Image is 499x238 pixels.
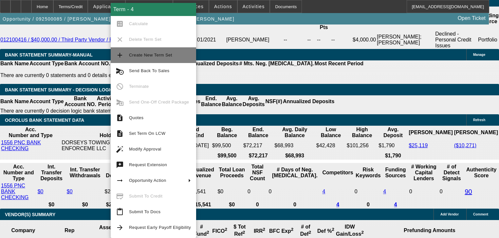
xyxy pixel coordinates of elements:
[225,227,227,232] sup: 2
[209,0,237,13] button: Actions
[3,16,234,22] span: Opportunity / 092500085 / [PERSON_NAME] Towing & Parking Enforcement / [PERSON_NAME]
[336,224,364,237] b: IDW Gain/Loss
[309,230,311,235] sup: 2
[404,228,455,233] b: Prefunding Amounts
[116,224,124,231] mat-icon: arrow_forward
[116,161,124,169] mat-icon: try
[93,4,120,9] span: Application
[247,164,268,182] th: Sum of the Total NSF Count and Total Overdraft Fee Count from Ocrolus
[346,126,378,139] th: High Balance
[5,118,84,123] span: OCROLUS BANK STATEMENT DATA
[291,227,293,232] sup: 2
[67,189,73,194] a: $0
[64,95,97,108] th: Bank Account NO.
[126,0,173,13] button: Credit Package
[455,13,488,24] a: Open Ticket
[212,228,227,234] b: FICO
[129,209,160,214] span: Submit To Docs
[243,126,273,139] th: End. Balance
[274,126,315,139] th: Avg. Daily Balance
[268,164,321,182] th: # Days of Neg. [MEDICAL_DATA].
[408,126,453,139] th: [PERSON_NAME]
[465,188,472,195] a: 90
[66,201,104,208] th: $0
[269,228,293,234] b: BFC Exp
[184,201,216,208] th: $715,541
[478,31,499,49] td: Portfolio
[64,60,111,67] th: Bank Account NO.
[307,31,317,49] td: --
[111,3,196,16] div: Term - 4
[129,53,172,57] span: Create New Term Set
[226,31,283,49] td: [PERSON_NAME]
[116,67,124,75] mat-icon: cancel_schedule_send
[61,139,170,152] td: DORSEYS TOWING AND PARKING ENFORCEME LLC
[116,145,124,153] mat-icon: auto_fix_high
[336,202,339,207] a: 4
[116,208,124,216] mat-icon: content_paste
[5,212,55,217] span: VENDOR(S) SUMMARY
[184,189,216,195] div: $715,541
[361,230,363,235] sup: 2
[439,164,464,182] th: # of Detect Signals
[129,68,169,73] span: Send Back To Sales
[129,131,165,136] span: Set Term On LCW
[263,227,265,232] sup: 2
[473,118,485,122] span: Refresh
[129,115,143,120] span: Quotes
[243,152,273,159] th: $72,217
[212,126,242,139] th: Beg. Balance
[207,230,209,235] sup: 2
[238,0,270,13] button: Activities
[1,183,28,200] a: 1556 PNC BANK CHECKING
[439,182,464,201] td: 0
[116,114,124,122] mat-icon: request_quote
[268,201,321,208] th: 0
[99,225,142,236] b: Asset Equipment Type
[332,227,334,232] sup: 2
[97,95,116,108] th: Activity Period
[0,72,363,78] p: There are currently 0 statements and 0 details entered on this opportunity
[129,162,167,167] span: Request Extension
[221,95,242,108] th: Avg. Balance
[104,164,130,182] th: Total Deposits
[212,152,242,159] th: $99,500
[29,60,64,67] th: Account Type
[61,126,170,139] th: Acc. Holder Name
[378,139,408,152] td: $1,790
[322,189,325,194] a: 4
[129,178,166,183] span: Opportunity Action
[383,189,386,194] a: 4
[440,213,459,216] span: Add Vendor
[247,182,268,201] td: 0
[116,130,124,137] mat-icon: description
[354,201,382,208] th: 0
[116,177,124,184] mat-icon: arrow_right_alt
[283,95,335,108] th: Annualized Deposits
[409,143,428,148] a: $25,119
[88,0,125,13] button: Application
[0,37,196,42] a: 012100416 / $40,000.00 / Third Party Vendor / RPS Towing LLC / [PERSON_NAME]
[317,228,334,234] b: Def %
[214,4,232,9] span: Actions
[116,51,124,59] mat-icon: add
[11,228,35,233] b: Company
[194,224,209,237] b: # Fund
[217,201,246,208] th: $0
[1,164,37,182] th: Acc. Number and Type
[265,95,283,108] th: NSF(#)
[473,213,488,216] span: Comment
[217,182,246,201] td: $0
[322,164,353,182] th: Competitors
[242,95,265,108] th: Avg. Deposits
[104,182,130,201] td: $239,973
[346,139,378,152] td: $101,256
[173,0,209,13] button: Resources
[454,126,498,139] th: [PERSON_NAME]
[1,126,61,139] th: Acc. Number and Type
[383,164,408,182] th: Funding Sources
[464,164,498,182] th: Authenticity Score
[65,228,74,233] b: Rep
[268,182,321,201] td: 0
[331,31,352,49] td: --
